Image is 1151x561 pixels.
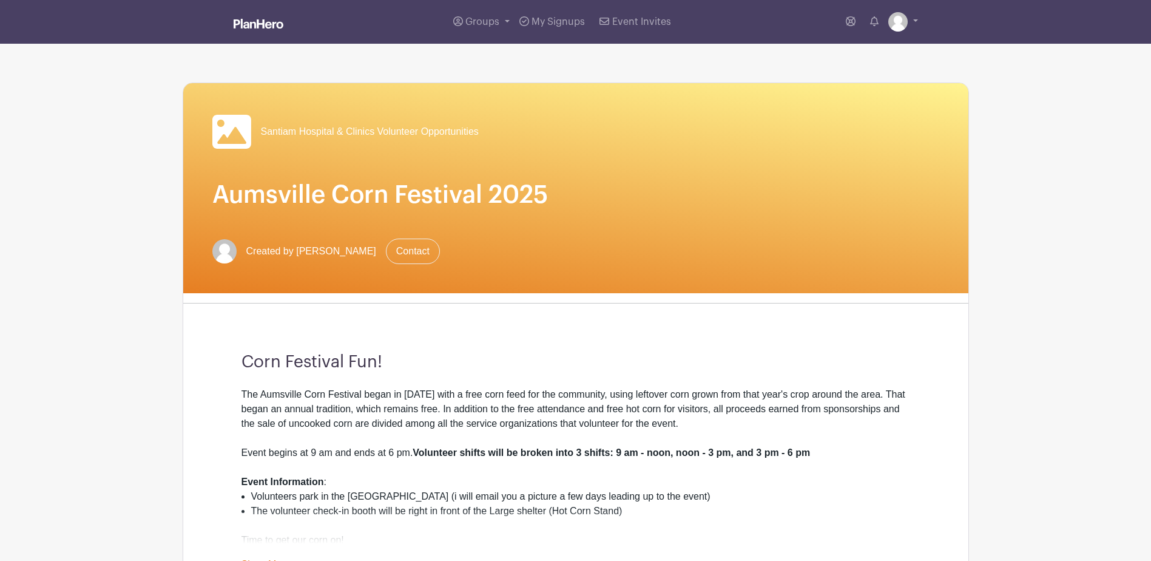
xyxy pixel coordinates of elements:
div: The Aumsville Corn Festival began in [DATE] with a free corn feed for the community, using leftov... [241,387,910,489]
img: default-ce2991bfa6775e67f084385cd625a349d9dcbb7a52a09fb2fda1e96e2d18dcdb.png [888,12,908,32]
strong: Volunteer shifts will be broken into 3 shifts: 9 am - noon, noon - 3 pm, and 3 pm - 6 pm [413,447,810,458]
span: Created by [PERSON_NAME] [246,244,376,259]
li: Volunteers park in the [GEOGRAPHIC_DATA] (i will email you a picture a few days leading up to the... [251,489,910,504]
li: The volunteer check-in booth will be right in front of the Large shelter (Hot Corn Stand) [251,504,910,518]
h1: Aumsville Corn Festival 2025 [212,180,939,209]
strong: Event Information [241,477,324,487]
a: Contact [386,239,440,264]
img: logo_white-6c42ec7e38ccf1d336a20a19083b03d10ae64f83f12c07503d8b9e83406b4c7d.svg [234,19,283,29]
span: Santiam Hospital & Clinics Volunteer Opportunities [261,124,479,139]
span: Groups [465,17,499,27]
h3: Corn Festival Fun! [241,352,910,373]
span: Event Invites [612,17,671,27]
span: My Signups [532,17,585,27]
div: Time to get our corn on! [241,518,910,548]
img: default-ce2991bfa6775e67f084385cd625a349d9dcbb7a52a09fb2fda1e96e2d18dcdb.png [212,239,237,263]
